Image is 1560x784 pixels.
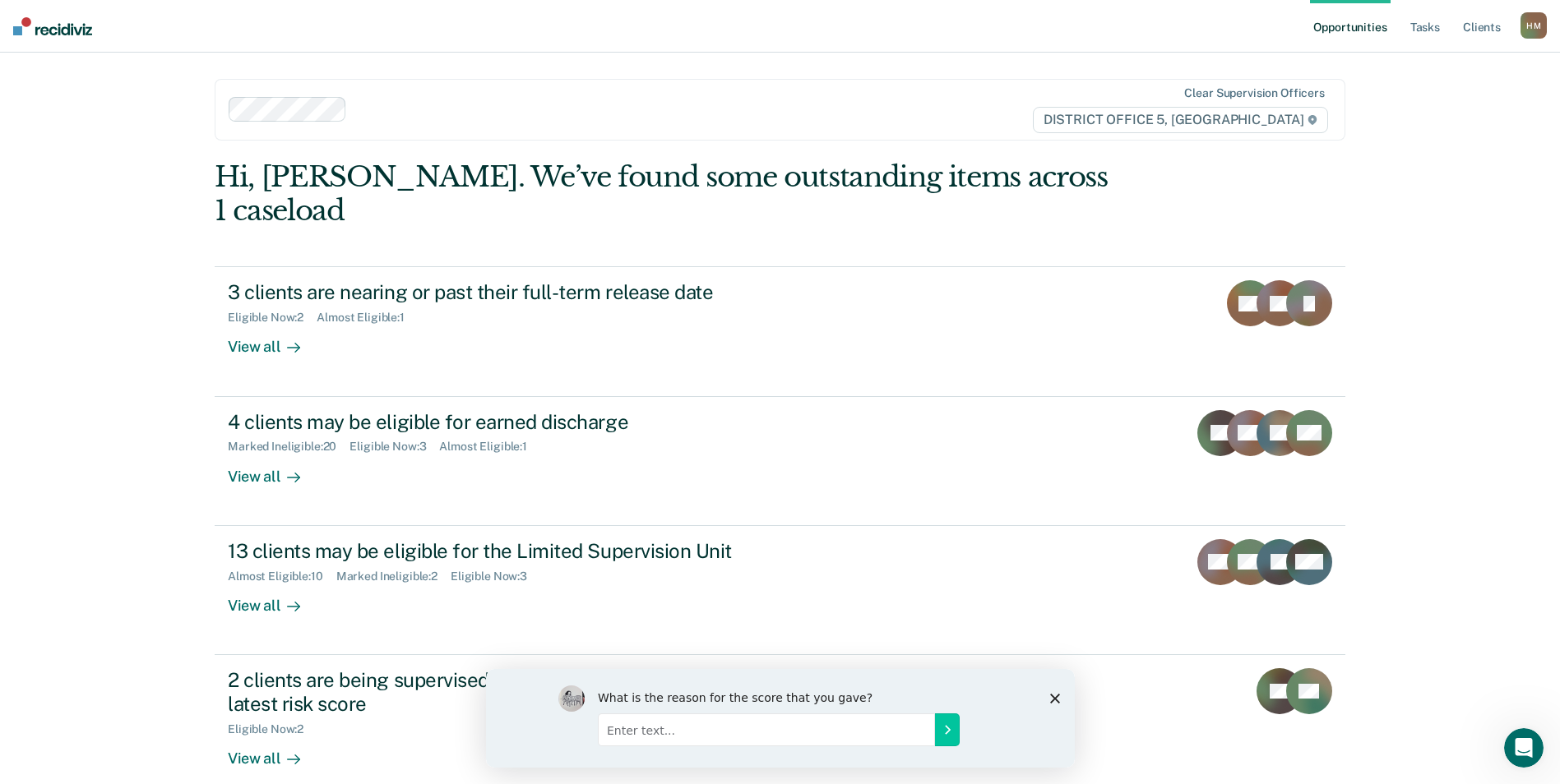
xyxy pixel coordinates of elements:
[1184,86,1324,100] div: Clear supervision officers
[336,570,451,583] div: Marked Ineligible : 2
[228,440,349,454] div: Marked Ineligible : 20
[1521,12,1547,39] button: HM
[215,526,1345,655] a: 13 clients may be eligible for the Limited Supervision UnitAlmost Eligible:10Marked Ineligible:2E...
[439,440,540,454] div: Almost Eligible : 1
[1504,728,1544,768] iframe: Intercom live chat
[228,583,320,615] div: View all
[228,280,805,304] div: 3 clients are nearing or past their full-term release date
[228,454,320,486] div: View all
[486,669,1075,768] iframe: Survey by Kim from Recidiviz
[13,17,92,35] img: Recidiviz
[228,311,317,325] div: Eligible Now : 2
[349,440,439,454] div: Eligible Now : 3
[228,570,336,583] div: Almost Eligible : 10
[228,736,320,768] div: View all
[228,668,805,716] div: 2 clients are being supervised at a level that does not match their latest risk score
[215,397,1345,526] a: 4 clients may be eligible for earned dischargeMarked Ineligible:20Eligible Now:3Almost Eligible:1...
[1033,107,1328,133] span: DISTRICT OFFICE 5, [GEOGRAPHIC_DATA]
[228,539,805,563] div: 13 clients may be eligible for the Limited Supervision Unit
[215,160,1119,228] div: Hi, [PERSON_NAME]. We’ve found some outstanding items across 1 caseload
[451,570,540,583] div: Eligible Now : 3
[228,722,317,736] div: Eligible Now : 2
[317,311,418,325] div: Almost Eligible : 1
[215,266,1345,396] a: 3 clients are nearing or past their full-term release dateEligible Now:2Almost Eligible:1View all
[228,410,805,434] div: 4 clients may be eligible for earned discharge
[228,325,320,357] div: View all
[1521,12,1547,39] div: H M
